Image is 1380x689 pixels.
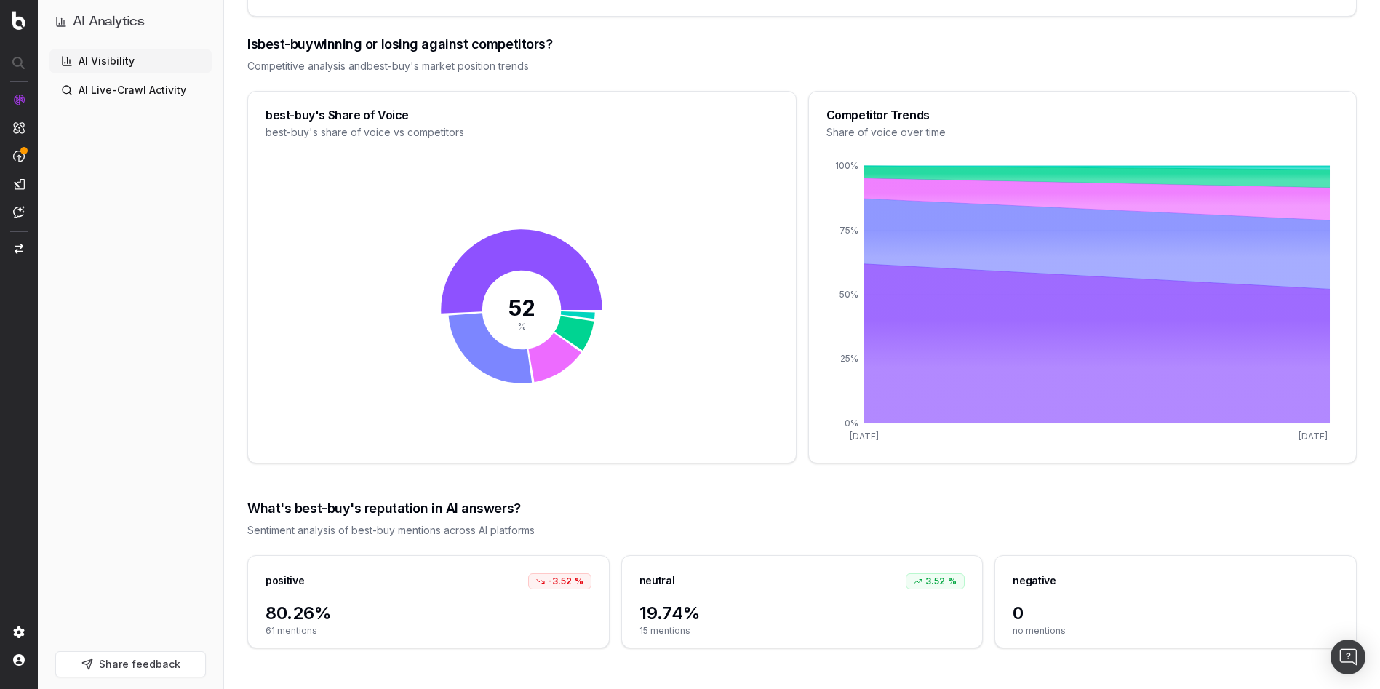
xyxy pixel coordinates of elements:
[639,573,675,588] div: neutral
[13,178,25,190] img: Studio
[839,289,858,300] tspan: 50%
[13,654,25,666] img: My account
[849,431,878,442] tspan: [DATE]
[55,12,206,32] button: AI Analytics
[839,354,858,365] tspan: 25%
[639,602,965,625] span: 19.74%
[528,573,591,589] div: -3.52
[12,11,25,30] img: Botify logo
[13,94,25,105] img: Analytics
[13,206,25,218] img: Assist
[834,160,858,171] tspan: 100%
[49,49,212,73] a: AI Visibility
[1299,431,1328,442] tspan: [DATE]
[55,651,206,677] button: Share feedback
[247,59,1357,73] div: Competitive analysis and best-buy 's market position trends
[1013,602,1339,625] span: 0
[639,625,965,637] span: 15 mentions
[13,150,25,162] img: Activation
[826,125,1339,140] div: Share of voice over time
[508,295,535,321] tspan: 52
[73,12,145,32] h1: AI Analytics
[247,523,1357,538] div: Sentiment analysis of best-buy mentions across AI platforms
[1013,573,1056,588] div: negative
[1331,640,1365,674] div: Open Intercom Messenger
[948,576,957,587] span: %
[49,79,212,102] a: AI Live-Crawl Activity
[266,625,591,637] span: 61 mentions
[15,244,23,254] img: Switch project
[826,109,1339,121] div: Competitor Trends
[247,498,1357,519] div: What's best-buy's reputation in AI answers?
[575,576,583,587] span: %
[518,321,526,332] tspan: %
[266,602,591,625] span: 80.26%
[13,122,25,134] img: Intelligence
[13,626,25,638] img: Setting
[906,573,965,589] div: 3.52
[266,109,778,121] div: best-buy's Share of Voice
[266,573,304,588] div: positive
[844,418,858,429] tspan: 0%
[247,34,1357,55] div: Is best-buy winning or losing against competitors?
[839,225,858,236] tspan: 75%
[1013,625,1339,637] span: no mentions
[266,125,778,140] div: best-buy's share of voice vs competitors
